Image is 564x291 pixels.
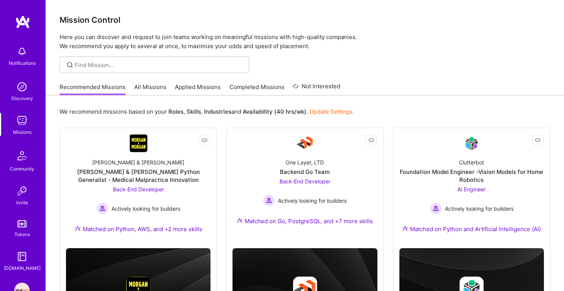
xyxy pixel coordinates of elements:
[280,178,330,185] span: Back-End Developer
[112,205,180,213] span: Actively looking for builders
[14,183,30,199] img: Invite
[402,225,408,232] img: Ateam Purple Icon
[11,94,33,102] div: Discovery
[233,134,377,234] a: Company LogoOne Layer, LTDBackend Go TeamBack-End Developer Actively looking for buildersActively...
[17,220,27,227] img: tokens
[66,134,211,242] a: Company Logo[PERSON_NAME] & [PERSON_NAME][PERSON_NAME] & [PERSON_NAME] Python Generalist - Medica...
[13,128,31,136] div: Missions
[60,83,126,95] a: Recommended Missions
[399,168,544,184] div: Foundation Model Engineer -Vision Models for Home Robotics
[168,108,184,115] b: Roles
[296,134,314,152] img: Company Logo
[237,217,243,224] img: Ateam Purple Icon
[60,33,550,51] p: Here you can discover and request to join teams working on meaningful missions with high-quality ...
[134,83,167,95] a: All Missions
[243,108,306,115] b: Availability (40 hrs/wk)
[535,137,541,143] i: icon EyeClosed
[309,108,353,115] a: Update Settings
[286,158,324,166] div: One Layer, LTD
[14,113,30,128] img: teamwork
[10,165,34,173] div: Community
[15,15,30,29] img: logo
[14,44,30,59] img: bell
[75,225,81,232] img: Ateam Purple Icon
[129,134,148,152] img: Company Logo
[66,168,211,184] div: [PERSON_NAME] & [PERSON_NAME] Python Generalist - Medical Malpractice Innovation
[92,158,184,166] div: [PERSON_NAME] & [PERSON_NAME]
[14,79,30,94] img: discovery
[204,108,231,115] b: Industries
[14,249,30,264] img: guide book
[237,217,373,225] div: Matched on Go, PostgreSQL, and +7 more skills
[457,186,485,192] span: AI Engineer
[75,225,202,233] div: Matched on Python, AWS, and +2 more skills
[60,108,353,116] p: We recommend missions based on your , , and .
[113,186,164,192] span: Back-End Developer
[9,59,36,67] div: Notifications
[280,168,330,176] div: Backend Go Team
[175,83,221,95] a: Applied Missions
[60,15,550,25] h3: Mission Control
[263,194,275,207] img: Actively looking for builders
[4,264,41,272] div: [DOMAIN_NAME]
[14,230,30,238] div: Tokens
[187,108,201,115] b: Skills
[229,83,284,95] a: Completed Missions
[75,61,244,69] input: Find Mission...
[368,137,374,143] i: icon EyeClosed
[278,197,347,205] span: Actively looking for builders
[399,134,544,242] a: Company LogoClutterbotFoundation Model Engineer -Vision Models for Home RoboticsAI Engineer Activ...
[462,135,481,152] img: Company Logo
[445,205,514,213] span: Actively looking for builders
[16,199,28,207] div: Invite
[66,61,74,69] i: icon SearchGrey
[402,225,541,233] div: Matched on Python and Artificial Intelligence (AI)
[201,137,207,143] i: icon EyeClosed
[430,202,442,214] img: Actively looking for builders
[293,82,340,95] a: Not Interested
[459,158,484,166] div: Clutterbot
[13,147,31,165] img: Community
[96,202,108,214] img: Actively looking for builders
